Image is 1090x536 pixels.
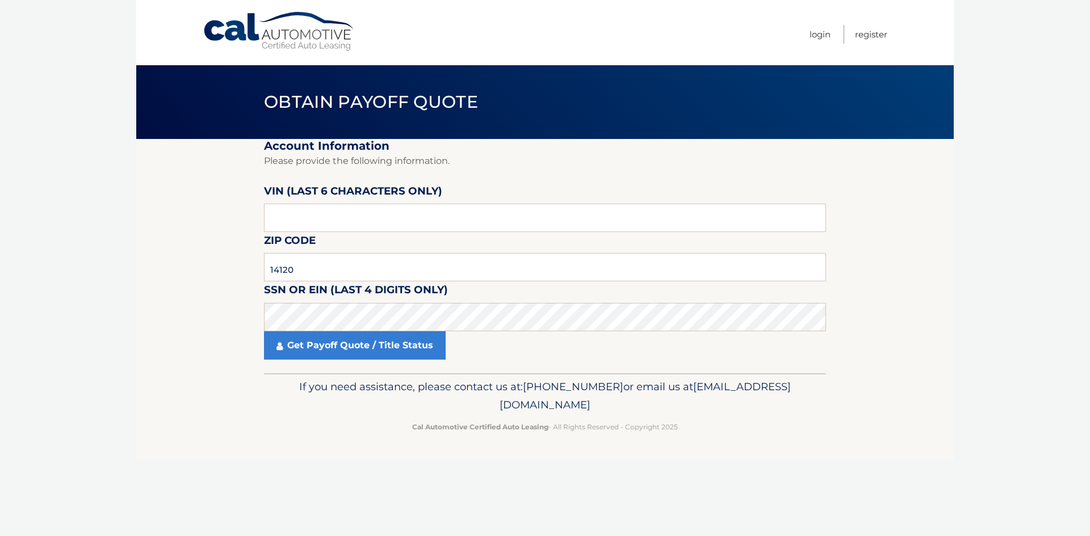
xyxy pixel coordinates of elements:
a: Register [855,25,887,44]
strong: Cal Automotive Certified Auto Leasing [412,423,548,431]
h2: Account Information [264,139,826,153]
a: Login [810,25,831,44]
a: Cal Automotive [203,11,356,52]
p: Please provide the following information. [264,153,826,169]
label: VIN (last 6 characters only) [264,183,442,204]
a: Get Payoff Quote / Title Status [264,331,446,360]
span: [PHONE_NUMBER] [523,380,623,393]
span: Obtain Payoff Quote [264,91,478,112]
p: If you need assistance, please contact us at: or email us at [271,378,819,414]
label: SSN or EIN (last 4 digits only) [264,281,448,302]
p: - All Rights Reserved - Copyright 2025 [271,421,819,433]
label: Zip Code [264,232,316,253]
